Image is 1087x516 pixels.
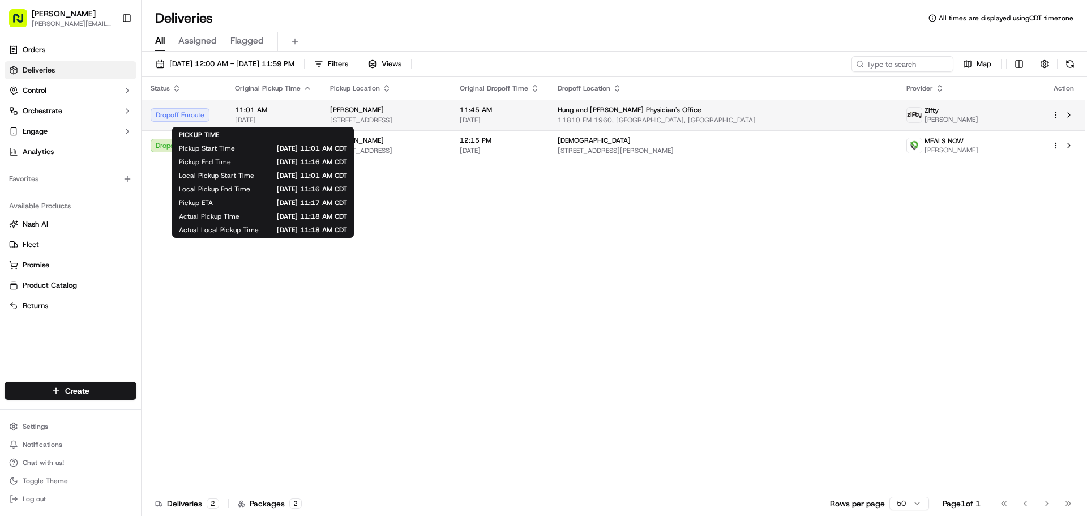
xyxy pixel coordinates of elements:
[5,297,136,315] button: Returns
[11,11,34,34] img: Nash
[23,164,87,176] span: Knowledge Base
[235,84,301,93] span: Original Pickup Time
[5,102,136,120] button: Orchestrate
[558,84,610,93] span: Dropoff Location
[558,136,631,145] span: [DEMOGRAPHIC_DATA]
[23,476,68,485] span: Toggle Theme
[5,382,136,400] button: Create
[23,219,48,229] span: Nash AI
[23,458,64,467] span: Chat with us!
[382,59,401,69] span: Views
[906,84,933,93] span: Provider
[1062,56,1078,72] button: Refresh
[460,136,540,145] span: 12:15 PM
[460,146,540,155] span: [DATE]
[5,256,136,274] button: Promise
[5,61,136,79] a: Deliveries
[32,8,96,19] button: [PERSON_NAME]
[5,455,136,471] button: Chat with us!
[169,59,294,69] span: [DATE] 12:00 AM - [DATE] 11:59 PM
[32,19,113,28] button: [PERSON_NAME][EMAIL_ADDRESS][DOMAIN_NAME]
[925,115,978,124] span: [PERSON_NAME]
[23,260,49,270] span: Promise
[9,301,132,311] a: Returns
[238,498,302,509] div: Packages
[249,157,347,167] span: [DATE] 11:16 AM CDT
[558,105,701,114] span: Hung and [PERSON_NAME] Physician's Office
[907,108,922,122] img: zifty-logo-trans-sq.png
[460,84,528,93] span: Original Dropoff Time
[235,116,312,125] span: [DATE]
[5,491,136,507] button: Log out
[277,225,347,234] span: [DATE] 11:18 AM CDT
[230,34,264,48] span: Flagged
[9,260,132,270] a: Promise
[5,5,117,32] button: [PERSON_NAME][PERSON_NAME][EMAIL_ADDRESS][DOMAIN_NAME]
[958,56,996,72] button: Map
[309,56,353,72] button: Filters
[23,240,39,250] span: Fleet
[558,146,888,155] span: [STREET_ADDRESS][PERSON_NAME]
[925,106,939,115] span: Zifty
[151,56,299,72] button: [DATE] 12:00 AM - [DATE] 11:59 PM
[5,122,136,140] button: Engage
[151,84,170,93] span: Status
[38,108,186,120] div: Start new chat
[38,120,143,129] div: We're available if you need us!
[258,212,347,221] span: [DATE] 11:18 AM CDT
[830,498,885,509] p: Rows per page
[107,164,182,176] span: API Documentation
[23,106,62,116] span: Orchestrate
[96,165,105,174] div: 💻
[23,45,45,55] span: Orders
[11,45,206,63] p: Welcome 👋
[23,147,54,157] span: Analytics
[939,14,1073,23] span: All times are displayed using CDT timezone
[231,198,347,207] span: [DATE] 11:17 AM CDT
[155,498,219,509] div: Deliveries
[5,276,136,295] button: Product Catalog
[179,157,231,167] span: Pickup End Time
[977,59,991,69] span: Map
[23,422,48,431] span: Settings
[268,185,347,194] span: [DATE] 11:16 AM CDT
[155,34,165,48] span: All
[11,108,32,129] img: 1736555255976-a54dd68f-1ca7-489b-9aae-adbdc363a1c4
[179,130,219,139] span: PICKUP TIME
[65,385,89,396] span: Create
[179,185,250,194] span: Local Pickup End Time
[289,498,302,509] div: 2
[328,59,348,69] span: Filters
[192,112,206,125] button: Start new chat
[5,41,136,59] a: Orders
[9,240,132,250] a: Fleet
[330,136,384,145] span: [PERSON_NAME]
[23,494,46,504] span: Log out
[23,126,48,137] span: Engage
[851,56,953,72] input: Type to search
[235,105,312,114] span: 11:01 AM
[29,73,204,85] input: Got a question? Start typing here...
[9,219,132,229] a: Nash AI
[207,498,219,509] div: 2
[5,197,136,215] div: Available Products
[80,191,137,201] a: Powered byPylon
[925,137,964,146] span: MEALS NOW
[5,170,136,188] div: Favorites
[179,144,235,153] span: Pickup Start Time
[155,9,213,27] h1: Deliveries
[5,419,136,434] button: Settings
[23,440,62,449] span: Notifications
[5,473,136,489] button: Toggle Theme
[5,143,136,161] a: Analytics
[363,56,406,72] button: Views
[460,116,540,125] span: [DATE]
[907,138,922,153] img: melas_now_logo.png
[179,198,213,207] span: Pickup ETA
[330,84,380,93] span: Pickup Location
[91,160,186,180] a: 💻API Documentation
[558,116,888,125] span: 11810 FM 1960, [GEOGRAPHIC_DATA], [GEOGRAPHIC_DATA]
[179,225,259,234] span: Actual Local Pickup Time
